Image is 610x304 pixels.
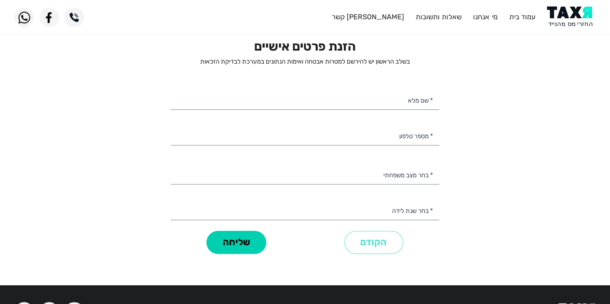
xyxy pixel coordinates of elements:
img: Phone [65,8,84,27]
img: Logo [547,6,596,28]
a: מי אנחנו [473,13,497,21]
a: שאלות ותשובות [416,13,461,21]
img: Facebook [40,8,59,27]
img: WhatsApp [14,8,34,27]
p: בשלב הראשון יש להירשם למטרות אבטחה ואימות הנתונים במערכת לבדיקת הזכאות [171,57,439,66]
button: שליחה [206,231,266,254]
a: עמוד בית [509,13,535,21]
a: [PERSON_NAME] קשר [331,13,404,21]
h2: הזנת פרטים אישיים [171,39,439,54]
